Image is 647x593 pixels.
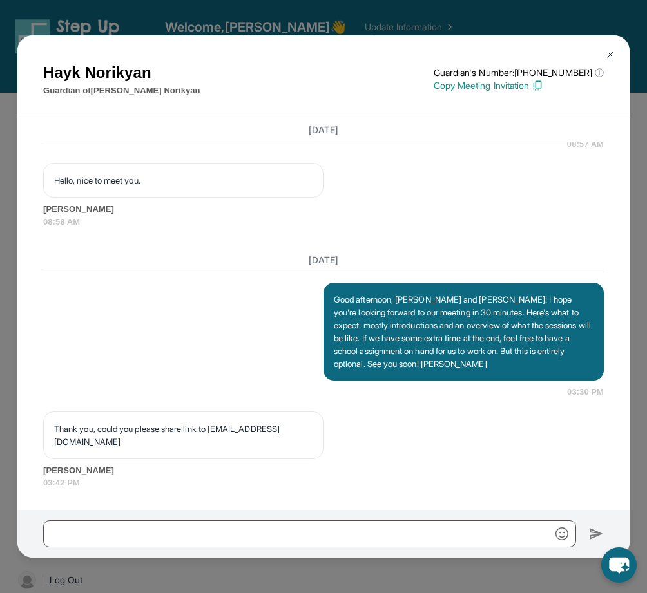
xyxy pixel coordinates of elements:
[532,80,543,91] img: Copy Icon
[43,124,604,136] h3: [DATE]
[434,66,604,79] p: Guardian's Number: [PHONE_NUMBER]
[601,547,637,583] button: chat-button
[54,422,313,448] p: Thank you, could you please share link to [EMAIL_ADDRESS][DOMAIN_NAME]
[43,84,200,97] p: Guardian of [PERSON_NAME] Norikyan
[43,216,604,229] span: 08:58 AM
[43,254,604,267] h3: [DATE]
[43,476,604,489] span: 03:42 PM
[434,79,604,92] p: Copy Meeting Invitation
[589,526,604,541] img: Send icon
[43,61,200,84] h1: Hayk Norikyan
[605,50,615,60] img: Close Icon
[567,386,604,399] span: 03:30 PM
[43,464,604,477] span: [PERSON_NAME]
[555,527,568,540] img: Emoji
[567,138,604,151] span: 08:57 AM
[595,66,604,79] span: ⓘ
[334,293,594,370] p: Good afternoon, [PERSON_NAME] and [PERSON_NAME]! I hope you're looking forward to our meeting in ...
[54,174,313,187] p: Hello, nice to meet you.
[43,203,604,216] span: [PERSON_NAME]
